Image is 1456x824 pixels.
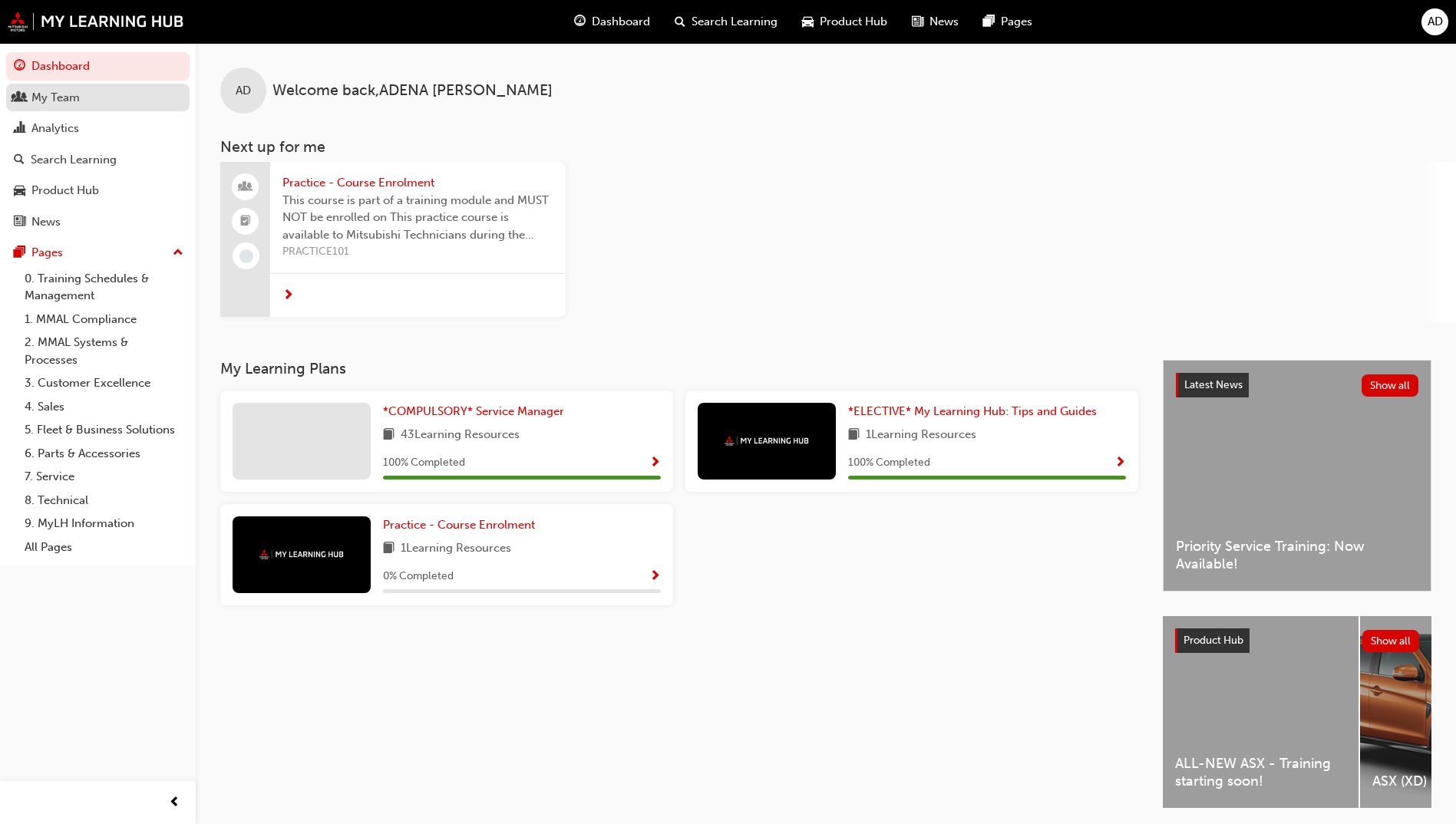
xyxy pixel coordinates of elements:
[6,239,190,267] button: Pages
[282,289,294,303] span: next-icon
[1114,456,1126,470] span: Show Progress
[1176,373,1418,397] a: Latest NewsShow all
[18,512,190,536] a: 9. MyLH Information
[18,465,190,489] a: 7. Service
[1428,13,1443,31] span: AD
[1175,628,1419,653] a: Product HubShow all
[971,6,1045,38] a: pages-iconPages
[6,84,190,112] a: My Team
[18,489,190,513] a: 8. Technical
[31,182,99,199] div: Product Hub
[282,192,553,244] span: This course is part of a training module and MUST NOT be enrolled on This practice course is avai...
[282,174,553,192] span: Practice - Course Enrolment
[383,516,541,534] a: Practice - Course Enrolment
[649,456,661,470] span: Show Progress
[14,153,25,167] span: search-icon
[239,249,253,263] span: learningRecordVerb_NONE-icon
[259,549,344,559] img: mmal
[272,82,553,100] span: Welcome back , ADENA [PERSON_NAME]
[1362,630,1420,652] button: Show all
[929,13,959,31] span: News
[282,243,553,261] span: PRACTICE101
[31,89,80,107] div: My Team
[14,122,25,136] span: chart-icon
[18,536,190,559] a: All Pages
[18,418,190,442] a: 5. Fleet & Business Solutions
[18,308,190,331] a: 1. MMAL Compliance
[592,13,650,31] span: Dashboard
[1184,378,1243,391] span: Latest News
[649,570,661,584] span: Show Progress
[866,426,976,445] span: 1 Learning Resources
[169,793,180,812] span: prev-icon
[31,120,79,137] div: Analytics
[14,184,25,198] span: car-icon
[6,146,190,174] a: Search Learning
[240,212,251,232] span: booktick-icon
[1362,374,1419,397] button: Show all
[383,518,535,532] span: Practice - Course Enrolment
[31,213,61,231] div: News
[18,442,190,466] a: 6. Parts & Accessories
[240,177,251,197] span: people-icon
[912,12,923,31] span: news-icon
[31,151,117,169] div: Search Learning
[983,12,995,31] span: pages-icon
[383,404,564,418] span: *COMPULSORY* Service Manager
[649,453,661,473] button: Show Progress
[173,243,183,263] span: up-icon
[401,426,520,445] span: 43 Learning Resources
[692,13,778,31] span: Search Learning
[848,404,1097,418] span: *ELECTIVE* My Learning Hub: Tips and Guides
[18,371,190,395] a: 3. Customer Excellence
[6,176,190,205] a: Product Hub
[649,567,661,586] button: Show Progress
[790,6,900,38] a: car-iconProduct Hub
[1176,538,1418,572] span: Priority Service Training: Now Available!
[383,403,570,420] a: *COMPULSORY* Service Manager
[1184,634,1243,647] span: Product Hub
[8,12,184,31] img: mmal
[6,208,190,236] a: News
[562,6,662,38] a: guage-iconDashboard
[802,12,814,31] span: car-icon
[900,6,971,38] a: news-iconNews
[1114,453,1126,473] button: Show Progress
[1001,13,1032,31] span: Pages
[848,454,930,472] span: 100 % Completed
[725,436,809,446] img: mmal
[820,13,887,31] span: Product Hub
[1421,8,1448,35] button: AD
[383,454,465,472] span: 100 % Completed
[14,60,25,74] span: guage-icon
[6,52,190,81] a: Dashboard
[6,49,190,239] button: DashboardMy TeamAnalyticsSearch LearningProduct HubNews
[220,162,566,317] a: Practice - Course EnrolmentThis course is part of a training module and MUST NOT be enrolled on T...
[18,267,190,308] a: 0. Training Schedules & Management
[662,6,790,38] a: search-iconSearch Learning
[196,138,1456,156] h3: Next up for me
[1163,616,1359,808] a: ALL-NEW ASX - Training starting soon!
[1163,360,1431,592] a: Latest NewsShow allPriority Service Training: Now Available!
[675,12,685,31] span: search-icon
[1175,755,1346,789] span: ALL-NEW ASX - Training starting soon!
[848,403,1103,420] a: *ELECTIVE* My Learning Hub: Tips and Guides
[220,360,1138,377] h3: My Learning Plans
[574,12,586,31] span: guage-icon
[383,426,395,445] span: book-icon
[14,246,25,260] span: pages-icon
[18,331,190,371] a: 2. MMAL Systems & Processes
[383,539,395,559] span: book-icon
[31,244,63,262] div: Pages
[14,216,25,229] span: news-icon
[6,114,190,143] a: Analytics
[236,82,251,100] span: AD
[848,426,860,445] span: book-icon
[18,395,190,419] a: 4. Sales
[383,568,454,585] span: 0 % Completed
[14,91,25,105] span: people-icon
[401,539,511,559] span: 1 Learning Resources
